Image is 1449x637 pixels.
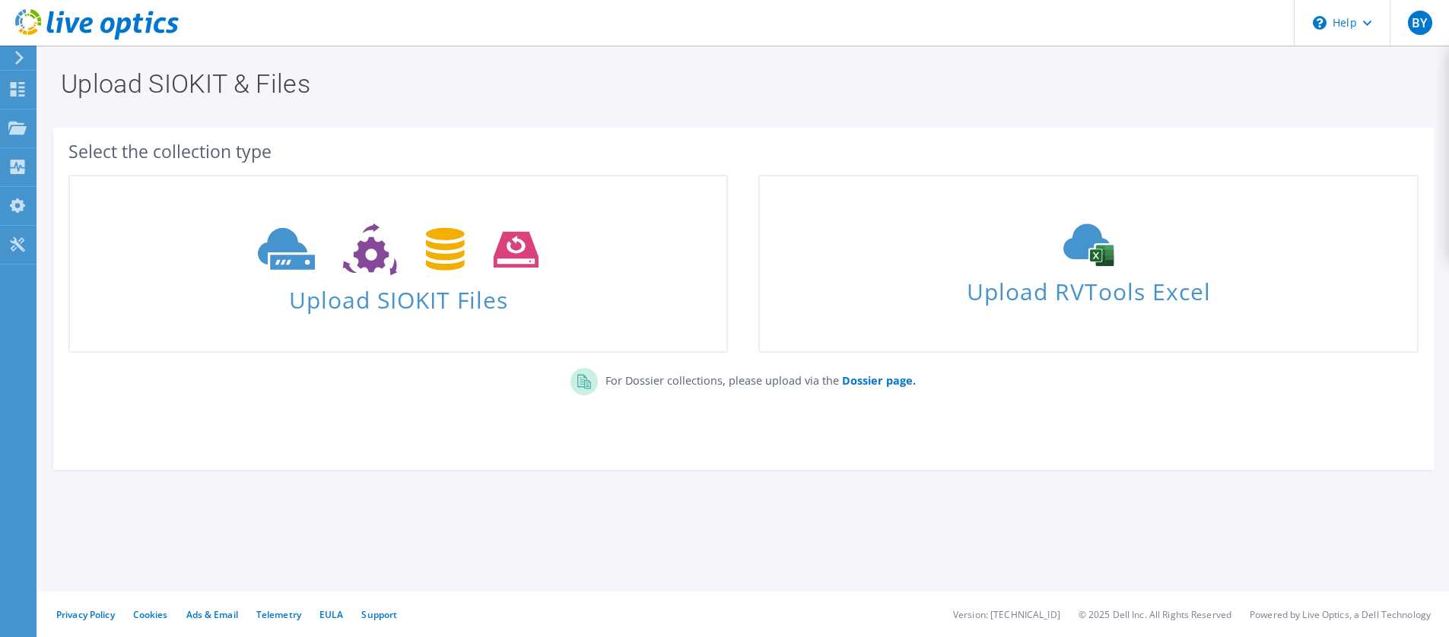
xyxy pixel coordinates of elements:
li: Version: [TECHNICAL_ID] [953,608,1060,621]
span: BY [1408,11,1432,35]
div: Select the collection type [68,143,1419,160]
a: Upload RVTools Excel [758,175,1418,353]
span: Upload RVTools Excel [760,271,1416,304]
a: Privacy Policy [56,608,115,621]
b: Dossier page. [842,373,916,388]
a: Ads & Email [186,608,238,621]
a: Telemetry [256,608,301,621]
a: Upload SIOKIT Files [68,175,728,353]
a: EULA [319,608,343,621]
span: Upload SIOKIT Files [70,279,726,312]
h1: Upload SIOKIT & Files [61,71,1419,97]
li: Powered by Live Optics, a Dell Technology [1250,608,1431,621]
a: Dossier page. [839,373,916,388]
svg: \n [1313,16,1327,30]
li: © 2025 Dell Inc. All Rights Reserved [1079,608,1231,621]
a: Cookies [133,608,168,621]
a: Support [361,608,397,621]
p: For Dossier collections, please upload via the [598,368,916,389]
